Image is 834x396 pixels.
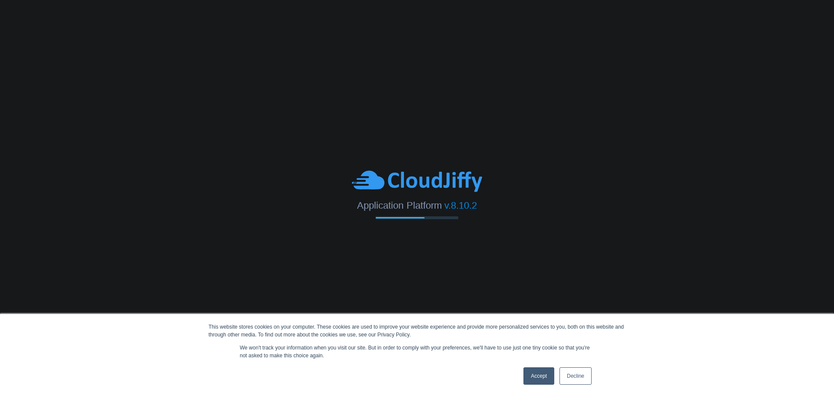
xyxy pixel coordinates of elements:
[240,344,594,359] p: We won't track your information when you visit our site. But in order to comply with your prefere...
[208,323,625,339] div: This website stores cookies on your computer. These cookies are used to improve your website expe...
[444,200,477,210] span: v.8.10.2
[523,367,554,385] a: Accept
[357,200,441,210] span: Application Platform
[352,169,482,193] img: CloudJiffy-Blue.svg
[559,367,592,385] a: Decline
